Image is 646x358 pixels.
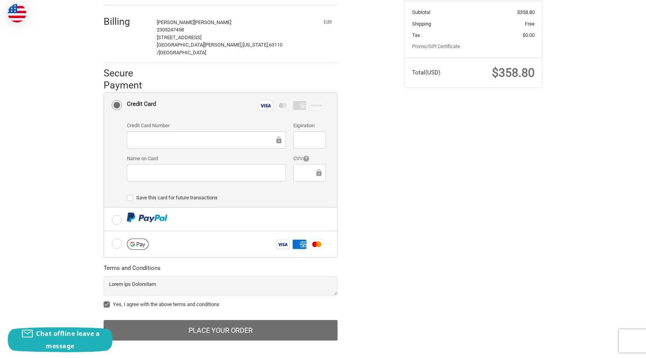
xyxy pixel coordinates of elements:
[157,42,282,55] span: 63110 /
[157,35,201,40] span: [STREET_ADDRESS]
[523,32,535,38] span: $0.00
[157,27,184,33] span: 2305247458
[159,50,206,55] span: [GEOGRAPHIC_DATA]
[293,122,326,130] label: Expiration
[412,43,460,49] a: Promo/Gift Certificate
[104,264,161,276] legend: Terms and Conditions
[36,329,100,350] span: Chat offline leave a message
[104,67,156,92] h2: Secure Payment
[8,4,26,22] img: duty and tax information for United States
[127,195,326,201] label: Save this card for future transactions
[127,155,286,163] label: Name on Card
[517,9,535,15] span: $358.80
[492,66,535,80] span: $358.80
[299,135,320,144] iframe: Secure Credit Card Frame - Expiration Date
[412,9,430,15] span: Subtotal
[194,19,231,25] span: [PERSON_NAME]
[157,42,242,48] span: [GEOGRAPHIC_DATA][PERSON_NAME],
[104,16,149,28] h2: Billing
[412,69,440,76] span: Total (USD)
[104,301,338,308] label: Yes, I agree with the above terms and conditions
[127,122,286,130] label: Credit Card Number
[157,19,194,25] span: [PERSON_NAME]
[104,320,338,341] button: Place Your Order
[104,276,338,296] textarea: Lorem ips Dolorsitam Consectet adipisc Elit sed doei://tem.00i31.utl Etdolor ma aliq://eni.69a56....
[132,135,275,144] iframe: Secure Credit Card Frame - Credit Card Number
[412,21,431,27] span: Shipping
[132,168,281,177] iframe: Secure Credit Card Frame - Cardholder Name
[8,327,113,352] button: Chat offline leave a message
[242,42,269,48] span: [US_STATE],
[299,168,314,177] iframe: Secure Credit Card Frame - CVV
[293,155,326,163] label: CVV
[127,213,168,222] img: PayPal icon
[317,17,338,28] button: Edit
[127,98,156,111] div: Credit Card
[127,239,149,250] img: Google Pay icon
[412,32,420,38] span: Tax
[525,21,535,27] span: Free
